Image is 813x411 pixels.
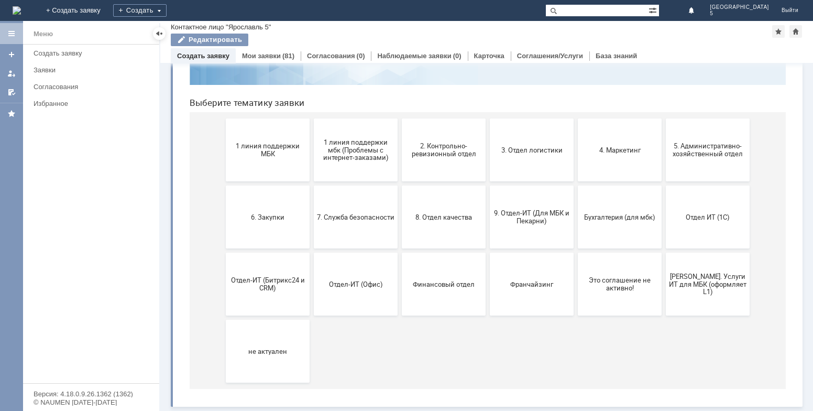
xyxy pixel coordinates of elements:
button: 8. Отдел качества [221,193,304,256]
span: не актуален [48,354,125,362]
a: Создать заявку [3,46,20,63]
span: 5 [710,10,769,17]
div: Версия: 4.18.0.9.26.1362 (1362) [34,391,149,397]
label: Воспользуйтесь поиском [202,26,411,36]
span: Франчайзинг [312,287,389,295]
img: logo [13,6,21,15]
a: Мои заявки [242,52,281,60]
button: не актуален [45,327,128,390]
button: Франчайзинг [309,260,392,323]
button: Финансовый отдел [221,260,304,323]
span: 1 линия поддержки мбк (Проблемы с интернет-заказами) [136,145,213,169]
button: 6. Закупки [45,193,128,256]
a: Карточка [474,52,504,60]
button: 2. Контрольно-ревизионный отдел [221,126,304,189]
span: [GEOGRAPHIC_DATA] [710,4,769,10]
span: Расширенный поиск [649,5,659,15]
a: Заявки [29,62,157,78]
a: Создать заявку [177,52,229,60]
span: [PERSON_NAME]. Услуги ИТ для МБК (оформляет L1) [488,279,565,303]
div: Контактное лицо "Ярославль 5" [171,23,271,31]
button: 9. Отдел-ИТ (Для МБК и Пекарни) [309,193,392,256]
a: База знаний [596,52,637,60]
header: Выберите тематику заявки [8,105,605,115]
a: Согласования [29,79,157,95]
button: 7. Служба безопасности [133,193,216,256]
span: Отдел ИТ (1С) [488,220,565,228]
div: Создать [113,4,167,17]
span: 5. Административно-хозяйственный отдел [488,149,565,165]
div: Согласования [34,83,153,91]
span: 8. Отдел качества [224,220,301,228]
span: Финансовый отдел [224,287,301,295]
div: Меню [34,28,53,40]
span: 7. Служба безопасности [136,220,213,228]
span: 6. Закупки [48,220,125,228]
input: Например, почта или справка [202,47,411,66]
button: Отдел-ИТ (Битрикс24 и CRM) [45,260,128,323]
div: (81) [282,52,294,60]
button: 5. Административно-хозяйственный отдел [485,126,568,189]
a: Мои согласования [3,84,20,101]
button: Отдел ИТ (1С) [485,193,568,256]
span: 9. Отдел-ИТ (Для МБК и Пекарни) [312,217,389,232]
div: (0) [453,52,462,60]
span: 2. Контрольно-ревизионный отдел [224,149,301,165]
div: (0) [357,52,365,60]
a: Перейти на домашнюю страницу [13,6,21,15]
span: Отдел-ИТ (Офис) [136,287,213,295]
div: Добавить в избранное [772,25,785,38]
button: 4. Маркетинг [397,126,480,189]
button: 3. Отдел логистики [309,126,392,189]
span: 3. Отдел логистики [312,153,389,161]
div: Избранное [34,100,141,107]
div: Скрыть меню [153,27,166,40]
button: Это соглашение не активно! [397,260,480,323]
span: 1 линия поддержки МБК [48,149,125,165]
button: 1 линия поддержки мбк (Проблемы с интернет-заказами) [133,126,216,189]
div: Сделать домашней страницей [789,25,802,38]
div: © NAUMEN [DATE]-[DATE] [34,399,149,406]
div: Заявки [34,66,153,74]
a: Наблюдаемые заявки [377,52,451,60]
button: [PERSON_NAME]. Услуги ИТ для МБК (оформляет L1) [485,260,568,323]
a: Создать заявку [29,45,157,61]
a: Согласования [307,52,355,60]
a: Соглашения/Услуги [517,52,583,60]
button: Отдел-ИТ (Офис) [133,260,216,323]
button: Бухгалтерия (для мбк) [397,193,480,256]
button: 1 линия поддержки МБК [45,126,128,189]
span: Бухгалтерия (для мбк) [400,220,477,228]
span: 4. Маркетинг [400,153,477,161]
div: Создать заявку [34,49,153,57]
span: Отдел-ИТ (Битрикс24 и CRM) [48,284,125,299]
a: Мои заявки [3,65,20,82]
span: Это соглашение не активно! [400,284,477,299]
